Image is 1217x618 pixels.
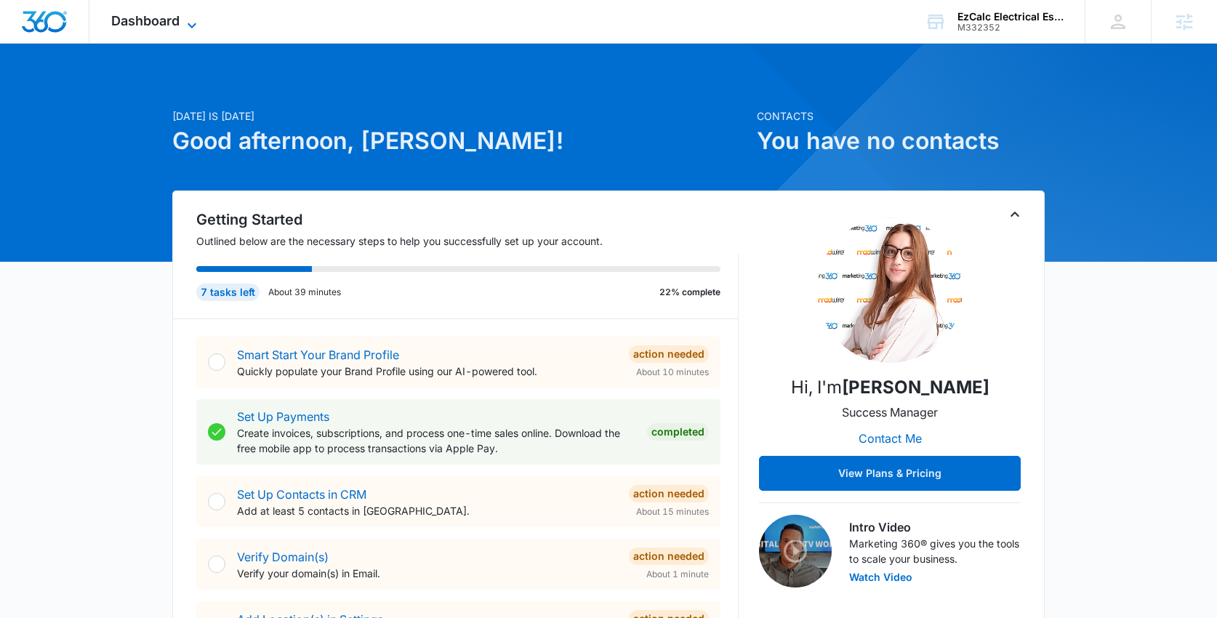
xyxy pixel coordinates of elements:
[844,421,936,456] button: Contact Me
[759,456,1021,491] button: View Plans & Pricing
[842,377,989,398] strong: [PERSON_NAME]
[196,209,739,230] h2: Getting Started
[237,348,399,362] a: Smart Start Your Brand Profile
[957,23,1064,33] div: account id
[268,286,341,299] p: About 39 minutes
[636,366,709,379] span: About 10 minutes
[629,547,709,565] div: Action Needed
[237,566,617,581] p: Verify your domain(s) in Email.
[791,374,989,401] p: Hi, I'm
[629,485,709,502] div: Action Needed
[196,233,739,249] p: Outlined below are the necessary steps to help you successfully set up your account.
[237,487,366,502] a: Set Up Contacts in CRM
[1006,206,1024,223] button: Toggle Collapse
[237,503,617,518] p: Add at least 5 contacts in [GEOGRAPHIC_DATA].
[849,518,1021,536] h3: Intro Video
[629,345,709,363] div: Action Needed
[237,550,329,564] a: Verify Domain(s)
[636,505,709,518] span: About 15 minutes
[647,423,709,441] div: Completed
[957,11,1064,23] div: account name
[849,572,912,582] button: Watch Video
[237,409,329,424] a: Set Up Payments
[172,108,748,124] p: [DATE] is [DATE]
[659,286,720,299] p: 22% complete
[237,364,617,379] p: Quickly populate your Brand Profile using our AI-powered tool.
[646,568,709,581] span: About 1 minute
[817,217,963,363] img: Madison Hocknell
[757,108,1045,124] p: Contacts
[757,124,1045,158] h1: You have no contacts
[849,536,1021,566] p: Marketing 360® gives you the tools to scale your business.
[237,425,635,456] p: Create invoices, subscriptions, and process one-time sales online. Download the free mobile app t...
[172,124,748,158] h1: Good afternoon, [PERSON_NAME]!
[111,13,180,28] span: Dashboard
[842,404,938,421] p: Success Manager
[759,515,832,587] img: Intro Video
[196,284,260,301] div: 7 tasks left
